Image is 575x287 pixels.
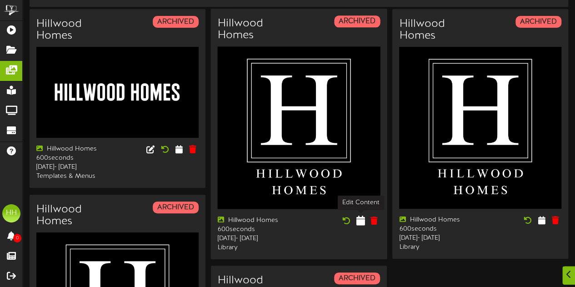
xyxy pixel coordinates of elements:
[157,203,194,211] strong: ARCHIVED
[36,47,199,138] img: 6b5602be-d855-45e1-adb8-d8d7076817fe.png
[157,18,194,26] strong: ARCHIVED
[36,204,110,228] h3: Hillwood Homes
[399,234,473,243] div: [DATE] - [DATE]
[399,243,473,252] div: Library
[36,145,110,154] div: Hillwood Homes
[36,18,110,42] h3: Hillwood Homes
[36,154,110,163] div: 600 seconds
[36,163,110,172] div: [DATE] - [DATE]
[36,172,110,181] div: Templates & Menus
[218,225,292,234] div: 600 seconds
[218,216,292,225] div: Hillwood Homes
[218,46,380,209] img: f14a4ae9-71d4-49e2-b383-42eefa70cc69.png
[520,18,557,26] strong: ARCHIVED
[339,17,375,25] strong: ARCHIVED
[13,234,21,242] span: 0
[218,18,292,42] h3: Hillwood Homes
[399,47,561,209] img: f14a4ae9-71d4-49e2-b383-42eefa70cc69.png
[399,225,473,234] div: 600 seconds
[218,234,292,243] div: [DATE] - [DATE]
[339,274,375,282] strong: ARCHIVED
[218,243,292,252] div: Library
[399,216,473,225] div: Hillwood Homes
[399,18,473,42] h3: Hillwood Homes
[2,204,20,222] div: HH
